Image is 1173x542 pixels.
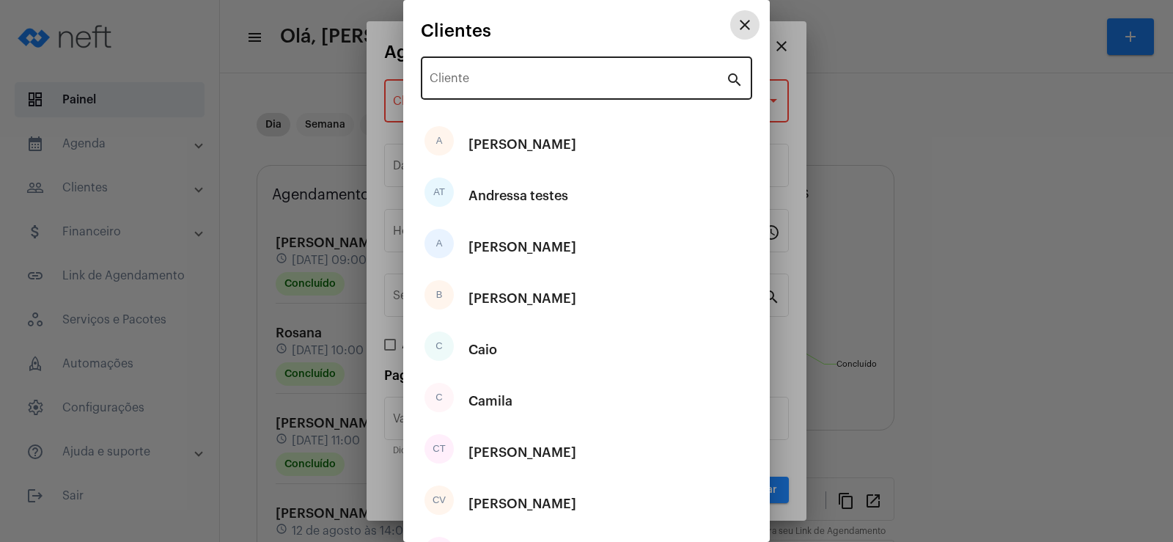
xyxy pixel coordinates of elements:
div: Camila [468,379,512,423]
mat-icon: search [726,70,743,88]
div: [PERSON_NAME] [468,122,576,166]
div: Caio [468,328,497,372]
div: CV [424,486,454,515]
div: A [424,126,454,155]
div: [PERSON_NAME] [468,482,576,526]
div: CT [424,434,454,464]
div: [PERSON_NAME] [468,277,576,321]
span: Clientes [421,21,491,40]
input: Pesquisar cliente [430,75,726,88]
mat-icon: close [736,16,754,34]
div: C [424,332,454,361]
div: [PERSON_NAME] [468,431,576,475]
div: AT [424,177,454,207]
div: C [424,383,454,412]
div: Andressa testes [468,174,568,218]
div: A [424,229,454,258]
div: B [424,280,454,310]
div: [PERSON_NAME] [468,225,576,269]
